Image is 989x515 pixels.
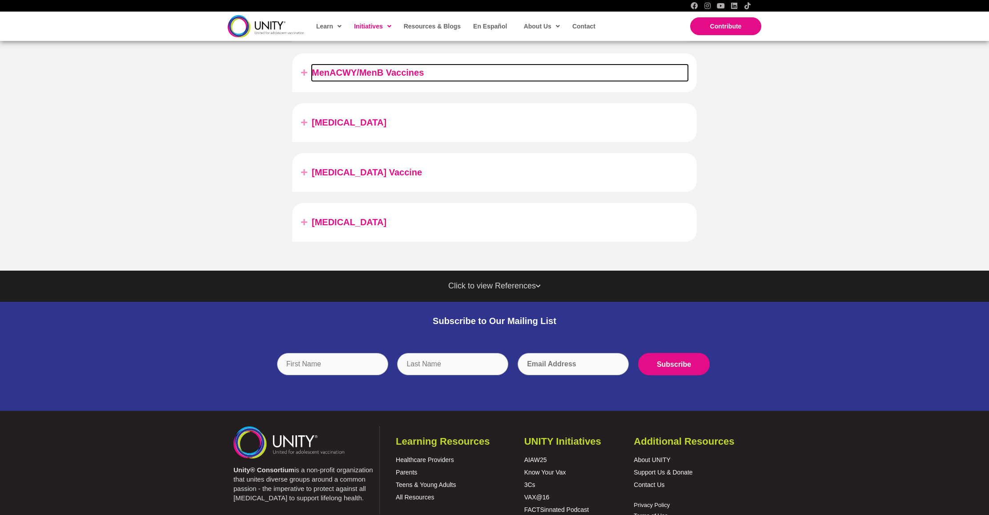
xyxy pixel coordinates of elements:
a: Contact Us [634,481,664,488]
a: VAX@16 [524,494,550,501]
a: Resources & Blogs [399,16,464,36]
i: Collapse [301,214,312,231]
a: Contact [568,16,599,36]
a: FACTSinnated Podcast [524,506,589,513]
a: Healthcare Providers [396,456,454,463]
input: First Name [277,353,388,375]
span: Resources & Blogs [404,23,461,30]
span: Subscribe to Our Mailing List [433,316,556,326]
span: About Us [524,20,560,33]
img: unity-logo [233,426,345,458]
span: En Español [473,23,507,30]
a: AIAW25 [524,456,547,463]
i: Collapse [301,114,312,131]
a: Support Us & Donate [634,469,692,476]
a: Parents [396,469,417,476]
img: unity-logo-dark [228,15,304,37]
a: 3Cs [524,481,535,488]
a: Instagram [704,2,711,9]
a: YouTube [717,2,724,9]
span: Click to view References [448,279,536,293]
span: Contribute [710,23,742,30]
span: Learn [316,20,342,33]
a: En Español [469,16,511,36]
a: Contribute [690,17,761,35]
a: [MEDICAL_DATA] [312,114,688,131]
i: Expand [301,65,312,81]
a: [MEDICAL_DATA] [312,214,688,231]
span: Contact [572,23,595,30]
a: All Resources [396,494,434,501]
p: is a non-profit organization that unites diverse groups around a common passion - the imperative ... [233,465,375,503]
a: MenACWY/MenB Vaccines [312,65,688,81]
a: Teens & Young Adults [396,481,456,488]
a: Facebook [691,2,698,9]
span: Additional Resources [634,436,734,447]
a: LinkedIn [731,2,738,9]
a: Privacy Policy [634,502,670,508]
span: Initiatives [354,20,391,33]
span: Learning Resources [396,436,490,447]
span: UNITY Initiatives [524,436,601,447]
input: Last Name [397,353,508,375]
a: About Us [519,16,563,36]
a: TikTok [744,2,751,9]
i: Collapse [301,164,312,181]
input: Email Address [518,353,629,375]
a: Know Your Vax [524,469,566,476]
a: [MEDICAL_DATA] Vaccine [312,164,688,181]
a: About UNITY [634,456,670,463]
input: Subscribe [638,353,710,375]
strong: Unity® Consortium [233,466,294,474]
